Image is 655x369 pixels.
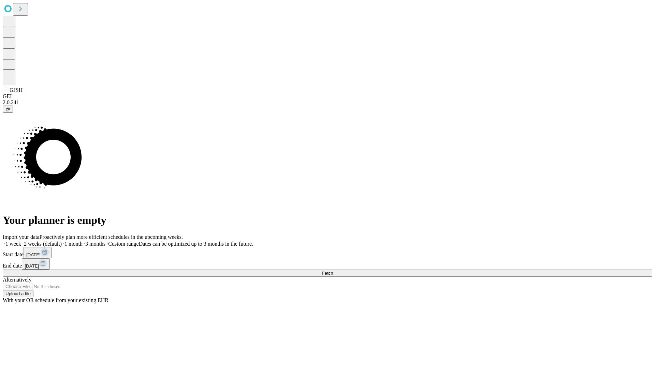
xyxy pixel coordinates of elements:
div: Start date [3,247,652,258]
span: 3 months [85,241,105,247]
span: Proactively plan more efficient schedules in the upcoming weeks. [40,234,183,240]
button: Upload a file [3,290,33,297]
span: Import your data [3,234,40,240]
span: [DATE] [26,252,41,257]
span: Alternatively [3,277,31,283]
div: 2.0.241 [3,99,652,106]
span: Dates can be optimized up to 3 months in the future. [139,241,253,247]
span: GJSH [10,87,23,93]
span: 2 weeks (default) [24,241,62,247]
span: 1 month [64,241,83,247]
span: Fetch [322,271,333,276]
button: [DATE] [22,258,50,270]
button: Fetch [3,270,652,277]
h1: Your planner is empty [3,214,652,227]
div: GEI [3,93,652,99]
span: @ [5,107,10,112]
span: [DATE] [25,263,39,269]
div: End date [3,258,652,270]
span: With your OR schedule from your existing EHR [3,297,108,303]
button: [DATE] [24,247,52,258]
span: Custom range [108,241,139,247]
span: 1 week [5,241,21,247]
button: @ [3,106,13,113]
